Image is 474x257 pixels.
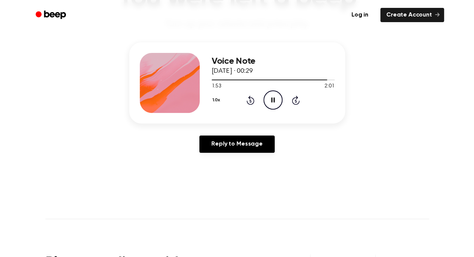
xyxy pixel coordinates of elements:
[30,8,73,23] a: Beep
[212,68,253,75] span: [DATE] · 00:29
[212,94,223,107] button: 1.0x
[380,8,444,22] a: Create Account
[344,6,376,24] a: Log in
[212,56,335,66] h3: Voice Note
[324,83,334,90] span: 2:01
[199,135,274,153] a: Reply to Message
[212,83,221,90] span: 1:53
